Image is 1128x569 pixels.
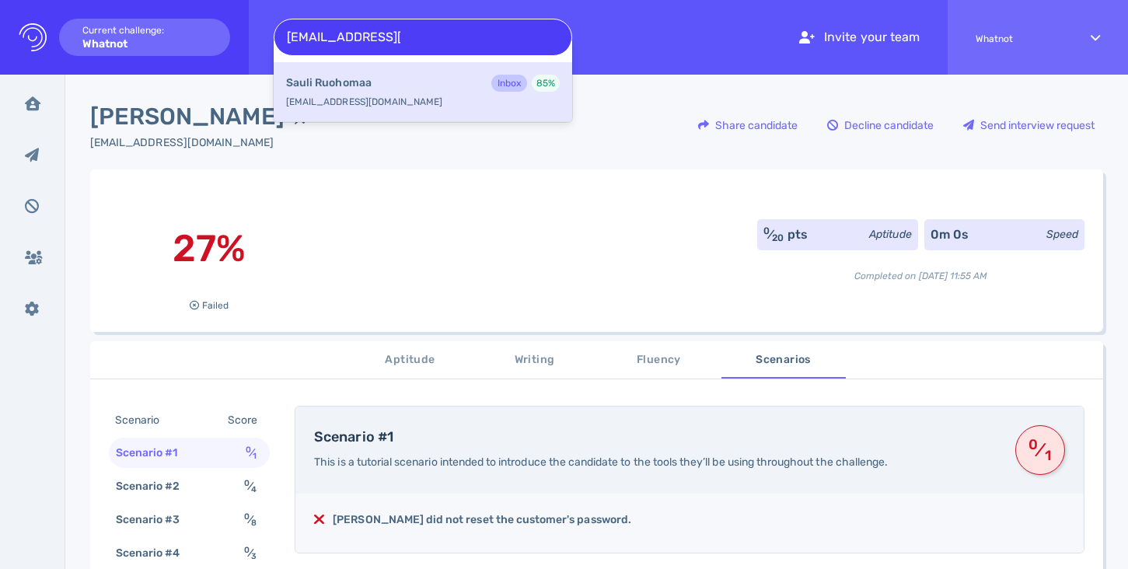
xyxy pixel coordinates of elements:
[869,226,911,243] div: Aptitude
[225,409,267,431] div: Score
[482,351,588,370] span: Writing
[90,134,319,151] div: Click to copy the email address
[1027,443,1039,446] sup: 0
[819,106,942,144] button: Decline candidate
[244,545,250,555] sup: 0
[532,75,560,92] div: 85 %
[244,478,250,488] sup: 0
[1042,454,1053,457] sub: 1
[763,225,807,244] div: ⁄ pts
[314,456,888,469] span: This is a tutorial scenario intended to introduce the candidate to the tools they’ll be using thr...
[113,542,199,564] div: Scenario #4
[931,225,969,244] div: 0m 0s
[202,296,229,315] span: Failed
[731,351,836,370] span: Scenarios
[244,511,250,522] sup: 0
[819,107,941,143] div: Decline candidate
[358,351,463,370] span: Aptitude
[1027,436,1053,464] span: ⁄
[690,107,805,143] div: Share candidate
[251,484,257,494] sub: 4
[314,429,997,446] h4: Scenario #1
[772,232,784,243] sub: 20
[274,62,572,122] div: [EMAIL_ADDRESS][DOMAIN_NAME]
[286,75,372,92] b: Sauli Ruohomaa
[757,257,1084,283] div: Completed on [DATE] 11:55 AM
[113,442,197,464] div: Scenario #1
[244,546,257,560] span: ⁄
[90,99,285,134] span: [PERSON_NAME]
[491,75,527,92] div: Inbox
[976,33,1063,44] span: Whatnot
[955,106,1103,144] button: Send interview request
[113,508,199,531] div: Scenario #3
[173,226,246,271] span: 27%
[955,107,1102,143] div: Send interview request
[1046,226,1078,243] div: Speed
[244,513,257,526] span: ⁄
[112,409,178,431] div: Scenario
[246,446,257,459] span: ⁄
[333,512,631,528] h5: [PERSON_NAME] did not reset the customer's password.
[251,551,257,561] sub: 3
[251,518,257,528] sub: 8
[763,225,770,236] sup: 0
[113,475,199,497] div: Scenario #2
[606,351,712,370] span: Fluency
[244,480,257,493] span: ⁄
[246,445,251,455] sup: 0
[690,106,806,144] button: Share candidate
[253,451,257,461] sub: 1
